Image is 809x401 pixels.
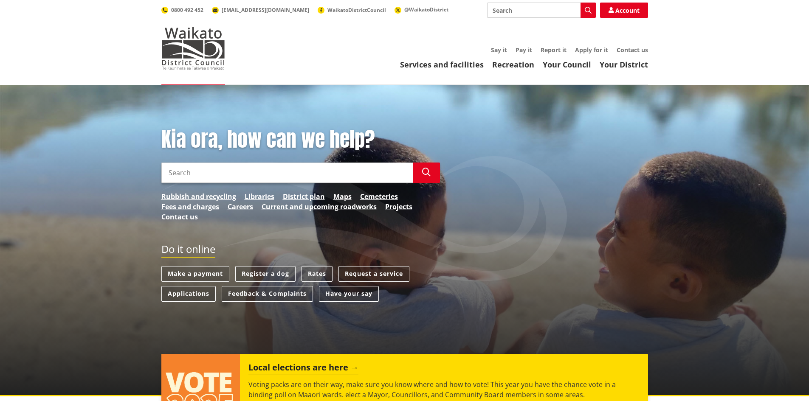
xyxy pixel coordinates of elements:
p: Voting packs are on their way, make sure you know where and how to vote! This year you have the c... [248,379,639,400]
h1: Kia ora, how can we help? [161,127,440,152]
a: Careers [228,202,253,212]
a: Services and facilities [400,59,484,70]
img: Waikato District Council - Te Kaunihera aa Takiwaa o Waikato [161,27,225,70]
a: Pay it [516,46,532,54]
a: Contact us [161,212,198,222]
a: District plan [283,191,325,202]
a: Recreation [492,59,534,70]
a: [EMAIL_ADDRESS][DOMAIN_NAME] [212,6,309,14]
a: 0800 492 452 [161,6,203,14]
a: WaikatoDistrictCouncil [318,6,386,14]
a: Your Council [543,59,591,70]
a: Projects [385,202,412,212]
h2: Local elections are here [248,362,358,375]
a: Rates [302,266,333,282]
a: Your District [600,59,648,70]
a: Rubbish and recycling [161,191,236,202]
a: Applications [161,286,216,302]
a: Apply for it [575,46,608,54]
a: Libraries [245,191,274,202]
input: Search input [161,163,413,183]
span: [EMAIL_ADDRESS][DOMAIN_NAME] [222,6,309,14]
a: Account [600,3,648,18]
a: Report it [541,46,567,54]
a: Register a dog [235,266,296,282]
a: Maps [333,191,352,202]
span: @WaikatoDistrict [404,6,448,13]
a: Have your say [319,286,379,302]
a: Say it [491,46,507,54]
a: Feedback & Complaints [222,286,313,302]
a: @WaikatoDistrict [395,6,448,13]
a: Cemeteries [360,191,398,202]
a: Request a service [338,266,409,282]
a: Contact us [617,46,648,54]
span: 0800 492 452 [171,6,203,14]
a: Fees and charges [161,202,219,212]
a: Current and upcoming roadworks [262,202,377,212]
a: Make a payment [161,266,229,282]
h2: Do it online [161,243,215,258]
input: Search input [487,3,596,18]
span: WaikatoDistrictCouncil [327,6,386,14]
